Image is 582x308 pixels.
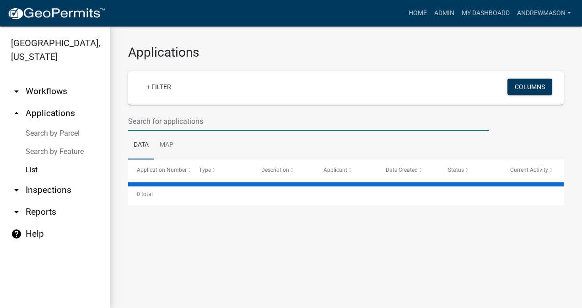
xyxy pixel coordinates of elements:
[458,5,513,22] a: My Dashboard
[323,167,347,173] span: Applicant
[11,228,22,239] i: help
[128,183,564,206] div: 0 total
[261,167,289,173] span: Description
[439,159,501,181] datatable-header-cell: Status
[139,79,178,95] a: + Filter
[11,185,22,196] i: arrow_drop_down
[190,159,253,181] datatable-header-cell: Type
[431,5,458,22] a: Admin
[377,159,439,181] datatable-header-cell: Date Created
[137,167,187,173] span: Application Number
[128,131,154,160] a: Data
[128,112,489,131] input: Search for applications
[11,108,22,119] i: arrow_drop_up
[510,167,548,173] span: Current Activity
[513,5,575,22] a: AndrewMason
[253,159,315,181] datatable-header-cell: Description
[405,5,431,22] a: Home
[128,45,564,60] h3: Applications
[386,167,418,173] span: Date Created
[11,207,22,218] i: arrow_drop_down
[448,167,464,173] span: Status
[501,159,564,181] datatable-header-cell: Current Activity
[154,131,179,160] a: Map
[128,159,190,181] datatable-header-cell: Application Number
[315,159,377,181] datatable-header-cell: Applicant
[11,86,22,97] i: arrow_drop_down
[199,167,211,173] span: Type
[507,79,552,95] button: Columns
